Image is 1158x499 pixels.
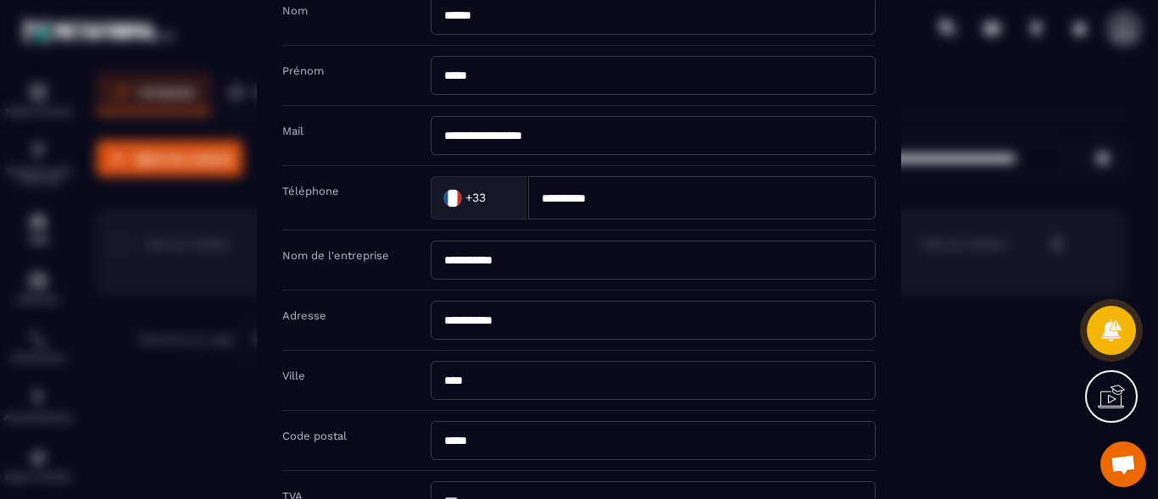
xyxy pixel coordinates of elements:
div: Search for option [431,175,528,219]
input: Search for option [489,185,510,210]
span: +33 [465,189,486,206]
label: Adresse [282,308,326,321]
label: Code postal [282,429,347,441]
label: Mail [282,124,303,136]
label: Nom [282,3,308,16]
label: Nom de l'entreprise [282,248,389,261]
label: Prénom [282,64,324,76]
label: Ville [282,369,305,381]
img: Country Flag [436,180,470,214]
label: Téléphone [282,184,339,197]
a: Ouvrir le chat [1100,441,1146,487]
